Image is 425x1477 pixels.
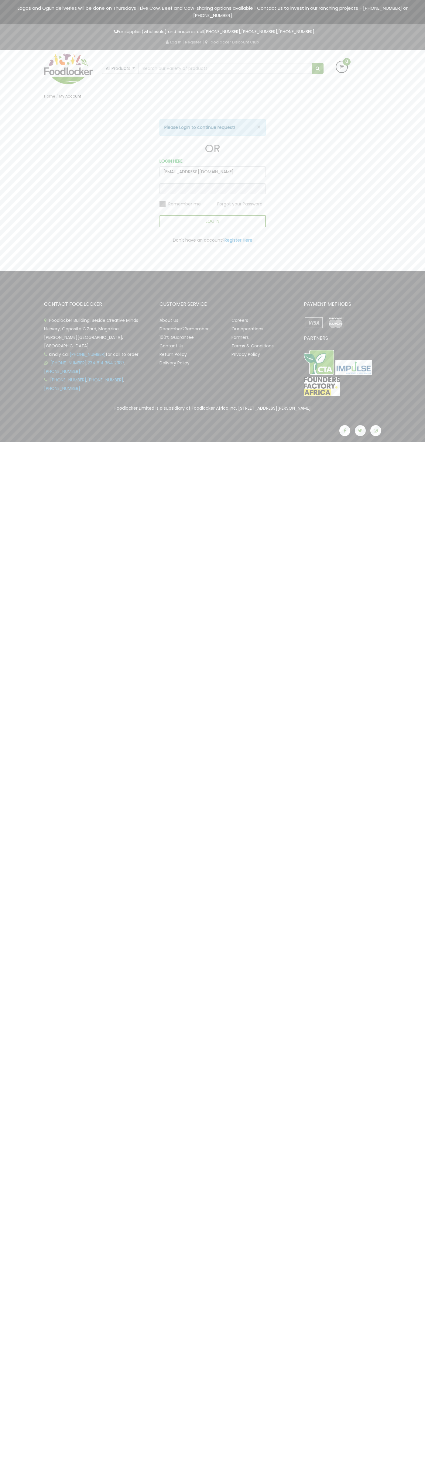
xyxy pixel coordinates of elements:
[231,334,249,340] a: Farmers
[304,301,381,307] h3: PAYMENT METHODS
[44,351,139,357] span: Kindly call for call to order
[166,39,181,45] a: Log in
[304,316,324,329] img: payment
[257,124,261,130] button: ×
[335,360,372,375] img: Impulse
[102,63,139,74] button: All Products
[159,143,266,155] h1: OR
[159,317,178,323] a: About Us
[304,377,340,396] img: FFA
[204,29,240,35] a: [PHONE_NUMBER]
[164,124,235,130] strong: Please Login to continue request!
[44,377,124,391] span: , ,
[304,336,381,341] h3: PARTNERS
[44,317,138,349] span: Foodlocker Building, Beside Creative Minds Nursery, Opposite C.Zard, Magazine [PERSON_NAME][GEOGR...
[44,94,55,99] a: Home
[159,158,183,165] label: LOGIN HERE
[159,326,209,332] a: December2Remember
[159,334,194,340] a: 100% Guarantee
[304,350,334,375] img: CTA
[50,377,86,383] a: [PHONE_NUMBER]
[87,377,123,383] a: [PHONE_NUMBER]
[205,39,259,45] a: Foodlocker Discount Club
[231,326,263,332] a: Our operations
[70,351,106,357] a: [PHONE_NUMBER]
[278,29,314,35] a: [PHONE_NUMBER]
[231,317,248,323] a: Careers
[139,63,312,74] input: Search our variety of products
[183,39,184,45] span: |
[231,343,274,349] a: Terms & Conditions
[343,58,351,66] span: 0
[168,201,201,207] span: Remember me
[44,301,150,307] h3: CONTACT FOODLOCKER
[241,29,277,35] a: [PHONE_NUMBER]
[44,53,93,84] img: FoodLocker
[39,405,386,412] div: Foodlocker Limited is a subsidiary of Foodlocker Africa Inc, [STREET_ADDRESS][PERSON_NAME]
[203,39,204,45] span: |
[159,166,266,177] input: Email
[217,201,262,207] a: Forgot your Password
[44,385,80,391] a: [PHONE_NUMBER]
[159,343,183,349] a: Contact Us
[44,360,125,374] span: , ,
[159,301,295,307] h3: CUSTOMER SERVICE
[159,351,187,357] a: Return Policy
[44,368,80,374] a: [PHONE_NUMBER]
[87,360,125,366] a: 234 814 364 2387
[44,28,381,35] p: For supplies(wholesale) and enquires call , ,
[185,39,201,45] a: Register
[159,237,266,244] p: Don't have an account?
[159,360,190,366] a: Delivery Policy
[325,316,346,329] img: payment
[159,215,266,227] button: LOG IN
[50,360,87,366] a: [PHONE_NUMBER]
[231,351,260,357] a: Privacy Policy
[224,237,252,243] a: Register Here
[18,5,408,19] span: Lagos and Ogun deliveries will be done on Thursdays | Live Cow, Beef and Cow-sharing options avai...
